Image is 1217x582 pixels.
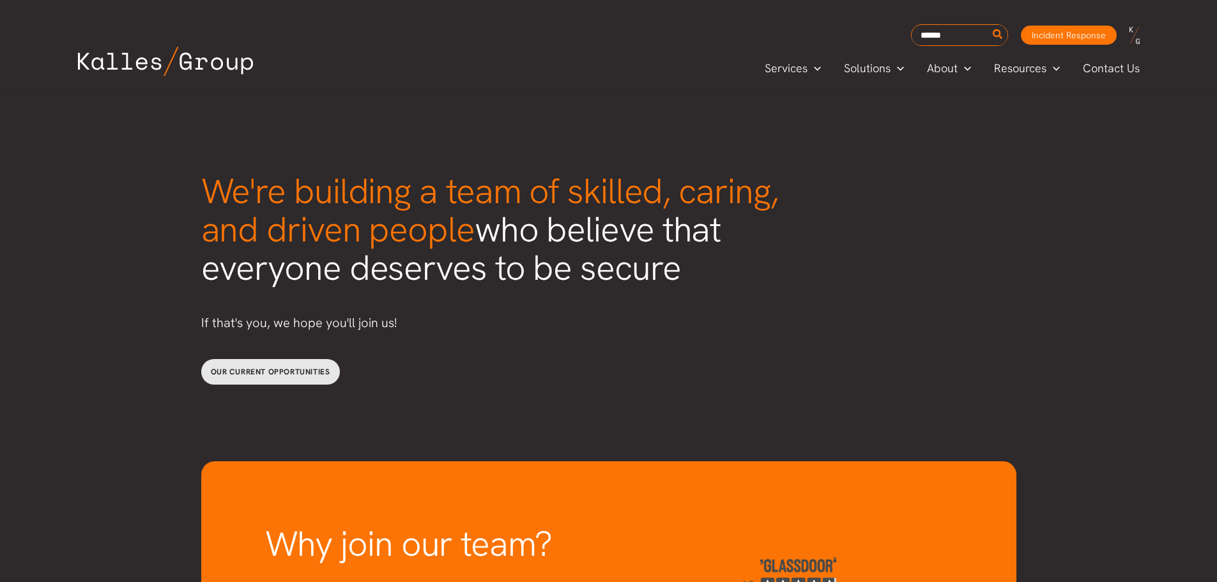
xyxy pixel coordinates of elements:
[832,59,915,78] a: SolutionsMenu Toggle
[994,59,1046,78] span: Resources
[1083,59,1140,78] span: Contact Us
[1021,26,1117,45] a: Incident Response
[211,367,330,377] span: Our current opportunities
[201,312,802,333] p: If that's you, we hope you'll join us!
[753,57,1152,79] nav: Primary Site Navigation
[265,525,689,563] h2: Why join our team?
[891,59,904,78] span: Menu Toggle
[201,168,778,252] span: We're building a team of skilled, caring, and driven people
[753,59,832,78] a: ServicesMenu Toggle
[844,59,891,78] span: Solutions
[765,59,808,78] span: Services
[201,168,778,291] span: who believe that everyone deserves to be secure
[78,47,253,76] img: Kalles Group
[1046,59,1060,78] span: Menu Toggle
[808,59,821,78] span: Menu Toggle
[201,359,340,385] a: Our current opportunities
[927,59,958,78] span: About
[915,59,983,78] a: AboutMenu Toggle
[983,59,1071,78] a: ResourcesMenu Toggle
[1071,59,1152,78] a: Contact Us
[990,25,1006,45] button: Search
[958,59,971,78] span: Menu Toggle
